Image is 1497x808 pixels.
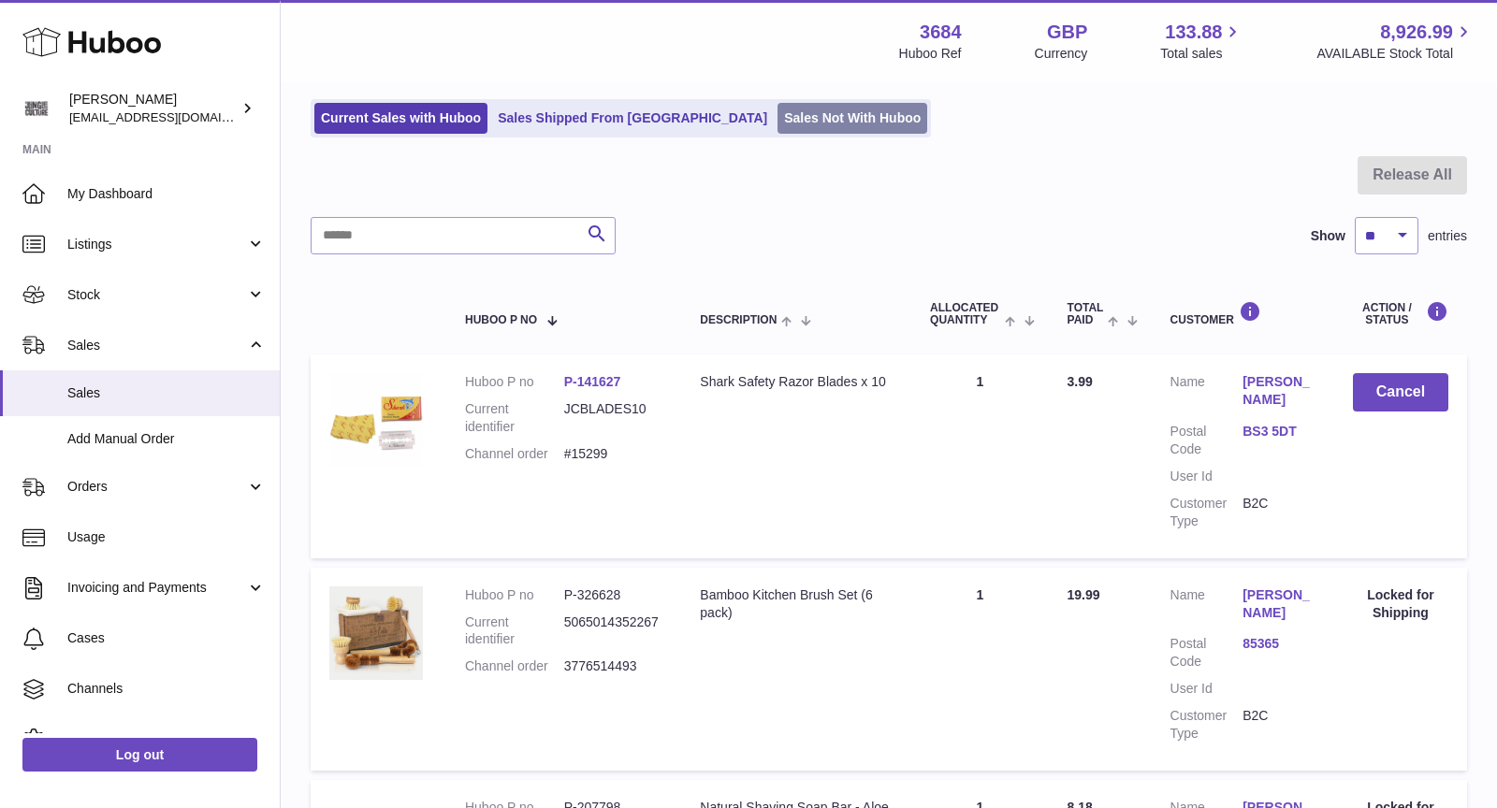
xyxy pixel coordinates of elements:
[700,373,893,391] div: Shark Safety Razor Blades x 10
[1243,586,1315,622] a: [PERSON_NAME]
[1170,373,1243,413] dt: Name
[1170,468,1243,485] dt: User Id
[564,374,621,389] a: P-141627
[67,185,266,203] span: My Dashboard
[67,236,246,253] span: Listings
[465,613,564,649] dt: Current identifier
[1316,45,1475,63] span: AVAILABLE Stock Total
[899,45,962,63] div: Huboo Ref
[1311,227,1345,245] label: Show
[1353,373,1448,411] button: Cancel
[1068,587,1100,602] span: 19.99
[67,430,266,448] span: Add Manual Order
[911,354,1048,557] td: 1
[1160,45,1243,63] span: Total sales
[465,373,564,391] dt: Huboo P no
[491,103,774,134] a: Sales Shipped From [GEOGRAPHIC_DATA]
[1428,227,1467,245] span: entries
[1380,20,1453,45] span: 8,926.99
[67,528,266,546] span: Usage
[1035,45,1088,63] div: Currency
[911,568,1048,771] td: 1
[1170,707,1243,743] dt: Customer Type
[67,730,266,748] span: Settings
[564,586,663,604] dd: P-326628
[1170,586,1243,627] dt: Name
[1160,20,1243,63] a: 133.88 Total sales
[465,657,564,675] dt: Channel order
[1170,635,1243,671] dt: Postal Code
[778,103,927,134] a: Sales Not With Huboo
[1353,586,1448,622] div: Locked for Shipping
[329,373,423,467] img: $_57.JPG
[930,302,1000,326] span: ALLOCATED Quantity
[1047,20,1087,45] strong: GBP
[564,657,663,675] dd: 3776514493
[1170,423,1243,458] dt: Postal Code
[465,586,564,604] dt: Huboo P no
[700,586,893,622] div: Bamboo Kitchen Brush Set (6 pack)
[1243,707,1315,743] dd: B2C
[69,91,238,126] div: [PERSON_NAME]
[67,286,246,304] span: Stock
[1243,495,1315,530] dd: B2C
[1170,301,1315,326] div: Customer
[564,445,663,463] dd: #15299
[22,94,51,123] img: theinternationalventure@gmail.com
[67,680,266,698] span: Channels
[22,738,257,772] a: Log out
[1165,20,1222,45] span: 133.88
[1068,374,1093,389] span: 3.99
[329,586,423,680] img: $_57.JPG
[1316,20,1475,63] a: 8,926.99 AVAILABLE Stock Total
[1243,373,1315,409] a: [PERSON_NAME]
[564,613,663,649] dd: 5065014352267
[67,629,266,647] span: Cases
[1243,423,1315,440] a: BS3 5DT
[1170,680,1243,698] dt: User Id
[564,400,663,436] dd: JCBLADES10
[1243,635,1315,653] a: 85365
[700,314,777,326] span: Description
[1068,302,1104,326] span: Total paid
[67,478,246,496] span: Orders
[67,337,246,354] span: Sales
[465,314,537,326] span: Huboo P no
[67,579,246,597] span: Invoicing and Payments
[920,20,962,45] strong: 3684
[465,400,564,436] dt: Current identifier
[69,109,275,124] span: [EMAIL_ADDRESS][DOMAIN_NAME]
[67,384,266,402] span: Sales
[465,445,564,463] dt: Channel order
[1170,495,1243,530] dt: Customer Type
[1353,301,1448,326] div: Action / Status
[314,103,487,134] a: Current Sales with Huboo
